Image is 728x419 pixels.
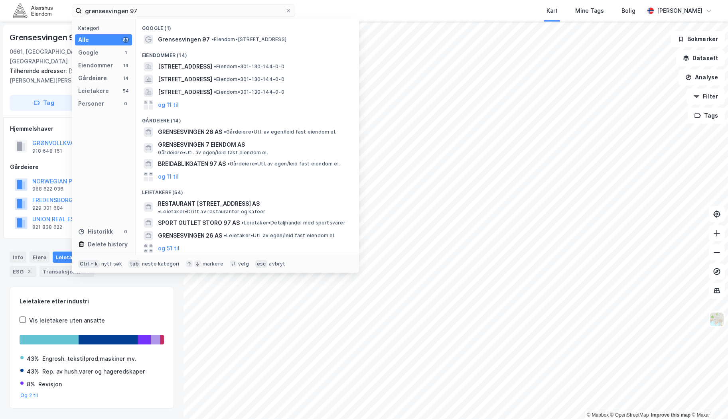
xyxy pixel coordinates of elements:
[238,261,249,267] div: velg
[122,37,129,43] div: 83
[241,220,345,226] span: Leietaker • Detaljhandel med sportsvarer
[78,25,132,31] div: Kategori
[688,381,728,419] div: Kontrollprogram for chat
[671,31,725,47] button: Bokmerker
[30,252,49,263] div: Eiere
[688,108,725,124] button: Tags
[255,260,268,268] div: esc
[214,89,284,95] span: Eiendom • 301-130-144-0-0
[214,76,284,83] span: Eiendom • 301-130-144-0-0
[10,162,174,172] div: Gårdeiere
[158,35,210,44] span: Grensesvingen 97
[241,220,244,226] span: •
[122,75,129,81] div: 14
[227,161,230,167] span: •
[651,412,691,418] a: Improve this map
[27,354,39,364] div: 43%
[610,412,649,418] a: OpenStreetMap
[158,231,222,240] span: GRENSESVINGEN 26 AS
[546,6,558,16] div: Kart
[158,218,240,228] span: SPORT OUTLET STORO 97 AS
[78,260,100,268] div: Ctrl + k
[10,66,168,85] div: [STREET_ADDRESS][PERSON_NAME][PERSON_NAME]
[32,205,63,211] div: 929 301 684
[224,232,335,239] span: Leietaker • Utl. av egen/leid fast eiendom el.
[42,367,145,376] div: Rep. av hush.varer og hageredskaper
[122,49,129,56] div: 1
[203,261,223,267] div: markere
[42,354,136,364] div: Engrosh. tekstilprod.maskiner mv.
[10,266,36,277] div: ESG
[158,244,180,253] button: og 51 til
[136,183,359,197] div: Leietakere (54)
[687,89,725,104] button: Filter
[158,75,212,84] span: [STREET_ADDRESS]
[158,159,226,169] span: BREIDABLIKGATEN 97 AS
[136,19,359,33] div: Google (1)
[158,209,160,214] span: •
[158,150,268,156] span: Gårdeiere • Utl. av egen/leid fast eiendom el.
[78,86,109,96] div: Leietakere
[10,31,76,44] div: Grensesvingen 9
[10,67,69,74] span: Tilhørende adresser:
[122,62,129,69] div: 14
[128,260,140,268] div: tab
[224,129,226,135] span: •
[158,127,222,137] span: GRENSESVINGEN 26 AS
[657,6,702,16] div: [PERSON_NAME]
[27,380,35,389] div: 8%
[78,35,89,45] div: Alle
[676,50,725,66] button: Datasett
[269,261,285,267] div: avbryt
[78,73,107,83] div: Gårdeiere
[25,268,33,275] div: 2
[10,252,26,263] div: Info
[214,89,216,95] span: •
[122,88,129,94] div: 54
[78,61,113,70] div: Eiendommer
[709,312,724,327] img: Z
[224,129,336,135] span: Gårdeiere • Utl. av egen/leid fast eiendom el.
[227,161,340,167] span: Gårdeiere • Utl. av egen/leid fast eiendom el.
[158,140,349,150] span: GRENSESVINGEN 7 EIENDOM AS
[38,380,62,389] div: Revisjon
[688,381,728,419] iframe: Chat Widget
[587,412,609,418] a: Mapbox
[158,87,212,97] span: [STREET_ADDRESS]
[32,186,63,192] div: 988 622 036
[32,224,62,230] div: 821 838 622
[214,63,216,69] span: •
[122,228,129,235] div: 0
[158,199,260,209] span: RESTAURANT [STREET_ADDRESS] AS
[136,111,359,126] div: Gårdeiere (14)
[13,4,53,18] img: akershus-eiendom-logo.9091f326c980b4bce74ccdd9f866810c.svg
[10,124,174,134] div: Hjemmelshaver
[88,240,128,249] div: Delete history
[214,63,284,70] span: Eiendom • 301-130-144-0-0
[78,227,113,236] div: Historikk
[158,62,212,71] span: [STREET_ADDRESS]
[32,148,62,154] div: 918 648 151
[82,5,285,17] input: Søk på adresse, matrikkel, gårdeiere, leietakere eller personer
[10,95,78,111] button: Tag
[621,6,635,16] div: Bolig
[20,297,164,306] div: Leietakere etter industri
[142,261,180,267] div: neste kategori
[679,69,725,85] button: Analyse
[27,367,39,376] div: 43%
[39,266,94,277] div: Transaksjoner
[122,100,129,107] div: 0
[211,36,286,43] span: Eiendom • [STREET_ADDRESS]
[78,99,104,108] div: Personer
[136,46,359,60] div: Eiendommer (14)
[101,261,122,267] div: nytt søk
[10,47,110,66] div: 0661, [GEOGRAPHIC_DATA], [GEOGRAPHIC_DATA]
[214,76,216,82] span: •
[224,232,226,238] span: •
[29,316,105,325] div: Vis leietakere uten ansatte
[158,209,265,215] span: Leietaker • Drift av restauranter og kafeer
[20,392,38,399] button: Og 2 til
[211,36,214,42] span: •
[78,48,99,57] div: Google
[575,6,604,16] div: Mine Tags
